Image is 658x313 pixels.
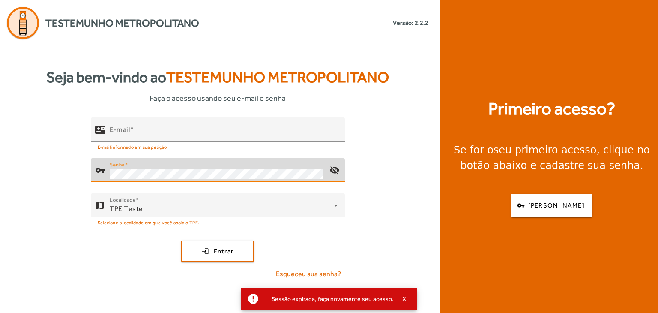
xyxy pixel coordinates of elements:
[98,217,200,227] mat-hint: Selecione a localidade em que você apoia o TPE.
[488,96,615,122] strong: Primeiro acesso?
[95,124,105,135] mat-icon: contact_mail
[493,144,597,156] strong: seu primeiro acesso
[110,197,136,203] mat-label: Localidade
[214,247,234,256] span: Entrar
[528,201,585,211] span: [PERSON_NAME]
[394,295,415,303] button: X
[451,142,653,173] div: Se for o , clique no botão abaixo e cadastre sua senha.
[46,66,389,89] strong: Seja bem-vindo ao
[45,15,199,31] span: Testemunho Metropolitano
[393,18,428,27] small: Versão: 2.2.2
[324,160,344,181] mat-icon: visibility_off
[402,295,407,303] span: X
[110,205,143,213] span: TPE Teste
[276,269,341,279] span: Esqueceu sua senha?
[110,162,125,168] mat-label: Senha
[95,165,105,175] mat-icon: vpn_key
[98,142,168,151] mat-hint: E-mail informado em sua petição.
[150,92,286,104] span: Faça o acesso usando seu e-mail e senha
[166,69,389,86] span: Testemunho Metropolitano
[265,293,394,305] div: Sessão expirada, faça novamente seu acesso.
[181,241,254,262] button: Entrar
[110,125,130,133] mat-label: E-mail
[95,200,105,211] mat-icon: map
[7,7,39,39] img: Logo Agenda
[247,292,260,305] mat-icon: report
[511,194,592,217] button: [PERSON_NAME]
